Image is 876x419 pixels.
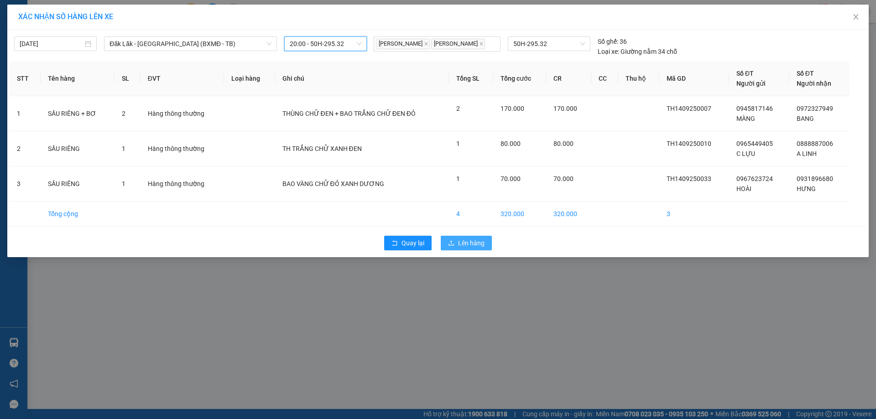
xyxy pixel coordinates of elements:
th: Mã GD [659,61,729,96]
td: Hàng thông thường [141,166,224,202]
td: 4 [449,202,494,227]
span: upload [448,240,454,247]
span: Loại xe: [598,47,619,57]
span: [PERSON_NAME] [431,39,485,49]
span: BANG [797,115,814,122]
span: close [424,41,428,46]
td: 1 [10,96,41,131]
span: XÁC NHẬN SỐ HÀNG LÊN XE [18,12,113,21]
span: TH1409250033 [667,175,711,182]
button: rollbackQuay lại [384,236,432,250]
th: ĐVT [141,61,224,96]
span: Người gửi [736,80,766,87]
span: Đăk Lăk - Sài Gòn (BXMĐ - TB) [109,37,271,51]
td: SẦU RIÊNG [41,166,115,202]
td: Hàng thông thường [141,96,224,131]
span: BAO VÀNG CHỮ ĐỎ XANH DƯƠNG [282,180,384,187]
th: Tổng cước [493,61,546,96]
span: C LỰU [736,150,755,157]
div: 36 [598,36,627,47]
td: 2 [10,131,41,166]
th: Loại hàng [224,61,275,96]
span: [PERSON_NAME] [376,39,430,49]
span: 50H-295.32 [513,37,584,51]
th: Tên hàng [41,61,115,96]
span: 70.000 [553,175,574,182]
div: Giường nằm 34 chỗ [598,47,677,57]
button: Close [843,5,869,30]
span: 0965449405 [736,140,773,147]
span: 0888887006 [797,140,833,147]
span: TH TRẮNG CHỮ XANH ĐEN [282,145,362,152]
button: uploadLên hàng [441,236,492,250]
span: 1 [122,145,125,152]
span: TH1409250010 [667,140,711,147]
span: Số ĐT [736,70,754,77]
span: Người nhận [797,80,831,87]
span: MÀNG [736,115,755,122]
span: 2 [122,110,125,117]
th: Thu hộ [618,61,659,96]
span: 20:00 - 50H-295.32 [290,37,361,51]
span: Lên hàng [458,238,485,248]
span: 0967623724 [736,175,773,182]
span: 1 [456,175,460,182]
td: 320.000 [546,202,591,227]
td: 3 [659,202,729,227]
span: close [479,41,484,46]
th: SL [115,61,140,96]
span: Số ghế: [598,36,618,47]
input: 14/09/2025 [20,39,83,49]
span: Quay lại [401,238,424,248]
span: 170.000 [553,105,577,112]
span: 0945817146 [736,105,773,112]
span: HOÀI [736,185,751,192]
span: rollback [391,240,398,247]
span: 1 [122,180,125,187]
th: STT [10,61,41,96]
span: close [852,13,860,21]
th: Ghi chú [275,61,449,96]
span: THÙNG CHỮ ĐEN + BAO TRẮNG CHỮ ĐEN ĐỎ [282,110,416,117]
td: SẦU RIÊNG + BƠ [41,96,115,131]
span: 170.000 [501,105,524,112]
span: 70.000 [501,175,521,182]
td: 3 [10,166,41,202]
span: 80.000 [553,140,574,147]
span: HƯNG [797,185,816,192]
td: 320.000 [493,202,546,227]
td: Tổng cộng [41,202,115,227]
span: Số ĐT [797,70,814,77]
span: 80.000 [501,140,521,147]
th: CC [591,61,618,96]
span: 0931896680 [797,175,833,182]
td: Hàng thông thường [141,131,224,166]
th: CR [546,61,591,96]
span: 0972327949 [797,105,833,112]
span: down [266,41,272,47]
span: 2 [456,105,460,112]
span: TH1409250007 [667,105,711,112]
td: SẦU RIÊNG [41,131,115,166]
th: Tổng SL [449,61,494,96]
span: A LINH [797,150,817,157]
span: 1 [456,140,460,147]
